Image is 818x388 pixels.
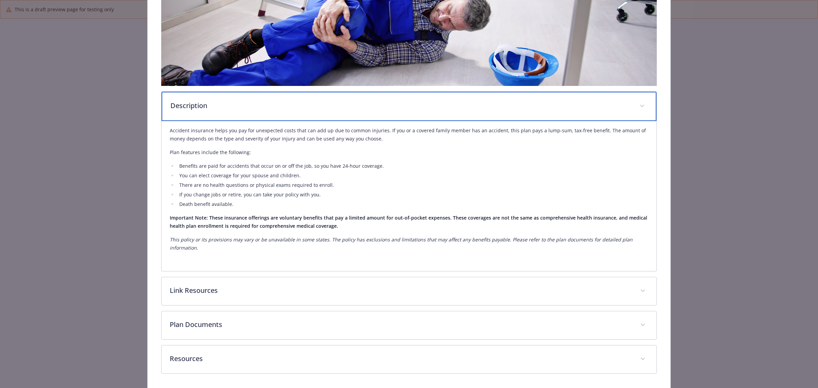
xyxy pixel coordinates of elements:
[170,126,648,143] p: Accident insurance helps you pay for unexpected costs that can add up due to common injuries. If ...
[177,191,648,199] li: If you change jobs or retire, you can take your policy with you.
[170,148,648,156] p: Plan features include the following:
[162,277,656,305] div: Link Resources
[162,92,656,121] div: Description
[170,101,631,111] p: Description
[177,181,648,189] li: There are no health questions or physical exams required to enroll.
[177,171,648,180] li: You can elect coverage for your spouse and children.
[177,162,648,170] li: Benefits are paid for accidents that occur on or off the job, so you have 24-hour coverage.
[162,121,656,271] div: Description
[177,200,648,208] li: Death benefit available.
[170,319,632,330] p: Plan Documents
[162,345,656,373] div: Resources
[170,214,647,229] strong: Important Note: These insurance offerings are voluntary benefits that pay a limited amount for ou...
[170,236,633,251] em: This policy or its provisions may vary or be unavailable in some states. The policy has exclusion...
[162,311,656,339] div: Plan Documents
[170,354,632,364] p: Resources
[170,285,632,296] p: Link Resources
